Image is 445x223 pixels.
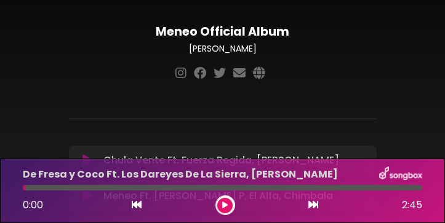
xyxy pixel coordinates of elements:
p: Chula Vente Ft. Fuerza Regida, [PERSON_NAME] [103,153,339,168]
h3: [PERSON_NAME] [69,44,377,54]
p: De Fresa y Coco Ft. Los Dareyes De La Sierra, [PERSON_NAME] [23,167,338,182]
span: 0:00 [23,198,43,212]
h1: Meneo Official Album [69,25,377,39]
img: songbox-logo-white.png [379,166,422,182]
span: 2:45 [402,198,422,213]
